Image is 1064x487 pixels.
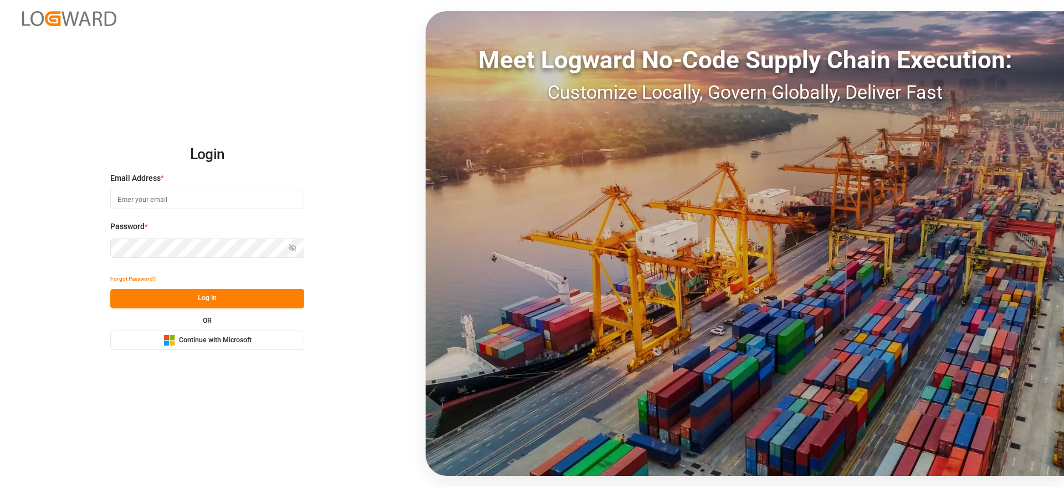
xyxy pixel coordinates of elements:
[22,11,116,26] img: Logward_new_orange.png
[426,78,1064,106] div: Customize Locally, Govern Globally, Deliver Fast
[110,190,304,209] input: Enter your email
[110,270,156,289] button: Forgot Password?
[110,289,304,308] button: Log In
[203,317,212,324] small: OR
[110,221,145,232] span: Password
[179,336,252,346] span: Continue with Microsoft
[110,331,304,350] button: Continue with Microsoft
[426,42,1064,78] div: Meet Logward No-Code Supply Chain Execution:
[110,137,304,173] h2: Login
[110,173,161,184] span: Email Address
